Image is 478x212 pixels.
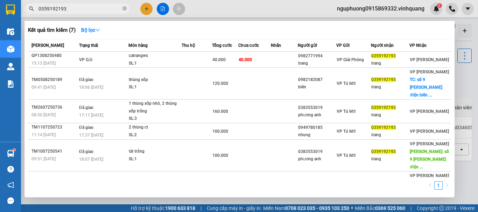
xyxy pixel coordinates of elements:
[129,131,181,139] div: SL: 2
[371,105,396,110] span: 0359192193
[7,182,14,188] span: notification
[129,155,181,163] div: SL: 1
[13,149,15,151] sup: 1
[337,109,356,114] span: VP Tú Mỡ
[298,60,336,67] div: trang
[79,43,98,48] span: Trạng thái
[336,43,350,48] span: VP Gửi
[7,45,14,53] img: warehouse-icon
[79,77,93,82] span: Đã giao
[337,129,356,134] span: VP Tú Mỡ
[298,131,336,139] div: nhung
[31,85,56,90] span: 09:41 [DATE]
[371,53,396,58] span: 0359192193
[238,43,259,48] span: Chưa cước
[337,153,356,158] span: VP Tú Mỡ
[298,111,336,119] div: phương anh
[7,28,14,35] img: warehouse-icon
[410,57,449,62] span: VP [PERSON_NAME]
[31,43,64,48] span: [PERSON_NAME]
[7,166,14,173] span: question-circle
[29,6,34,11] span: search
[435,182,442,189] a: 1
[298,52,336,60] div: 0982771994
[129,76,181,84] div: thùng xốp
[28,27,76,34] h3: Kết quả tìm kiếm ( 7 )
[79,149,93,154] span: Đã giao
[7,197,14,204] span: message
[443,181,451,190] li: Next Page
[79,85,103,90] span: 18:06 [DATE]
[212,57,226,62] span: 40.000
[298,76,336,83] div: 0982182087
[129,52,181,60] div: catrangws
[410,109,449,114] span: VP [PERSON_NAME]
[410,141,449,146] span: VP [PERSON_NAME]
[371,77,396,82] span: 0359192193
[371,43,394,48] span: Người nhận
[182,43,195,48] span: Thu hộ
[371,155,409,163] div: trang
[122,6,127,12] span: close-circle
[271,43,281,48] span: Nhãn
[129,60,181,67] div: SL: 1
[31,132,56,137] span: 11:14 [DATE]
[81,27,100,33] strong: Bộ lọc
[31,148,77,155] div: TM1007250541
[337,81,356,86] span: VP Tú Mỡ
[443,181,451,190] button: right
[31,124,77,131] div: TM1107250723
[79,57,92,62] span: VP Gửi
[371,149,396,154] span: 0359192193
[410,70,449,74] span: VP [PERSON_NAME]
[31,52,77,59] div: GP1308250480
[79,157,103,162] span: 18:07 [DATE]
[129,83,181,91] div: SL: 1
[410,77,442,97] span: TC: số 9 [PERSON_NAME] điện biên ...
[212,109,228,114] span: 160.000
[79,125,93,130] span: Đã giao
[445,183,449,187] span: right
[428,183,432,187] span: left
[298,43,317,48] span: Người gửi
[212,81,228,86] span: 120.000
[212,153,228,158] span: 100.000
[31,61,56,66] span: 15:13 [DATE]
[128,43,148,48] span: Món hàng
[129,115,181,123] div: SL: 3
[409,43,427,48] span: VP Nhận
[410,149,449,169] span: [PERSON_NAME]: số 9 [PERSON_NAME] điện ...
[298,83,336,91] div: biên
[298,124,336,131] div: 0949780185
[371,125,396,130] span: 0359192193
[337,57,364,62] span: VP Giải Phóng
[426,181,434,190] button: left
[79,105,93,110] span: Đã giao
[410,173,449,178] span: VP [PERSON_NAME]
[212,43,232,48] span: Tổng cước
[298,148,336,155] div: 0383553019
[371,131,409,139] div: trang
[371,83,409,91] div: trang
[129,124,181,131] div: 2 thùng ct
[129,100,181,115] div: 1 thùng xốp nhỏ, 2 thùng xốp trắng
[31,156,56,161] span: 09:51 [DATE]
[122,6,127,10] span: close-circle
[76,24,106,36] button: Bộ lọcdown
[7,80,14,88] img: solution-icon
[31,104,77,111] div: TM2607250736
[371,111,409,119] div: trang
[7,150,14,157] img: warehouse-icon
[239,57,252,62] span: 40.000
[38,5,121,13] input: Tìm tên, số ĐT hoặc mã đơn
[212,129,228,134] span: 100.000
[6,5,15,15] img: logo-vxr
[31,112,56,117] span: 08:50 [DATE]
[31,76,77,83] div: TM0508250189
[426,181,434,190] li: Previous Page
[129,148,181,155] div: tải trắng
[371,60,409,67] div: trang
[298,104,336,111] div: 0383553019
[7,63,14,70] img: warehouse-icon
